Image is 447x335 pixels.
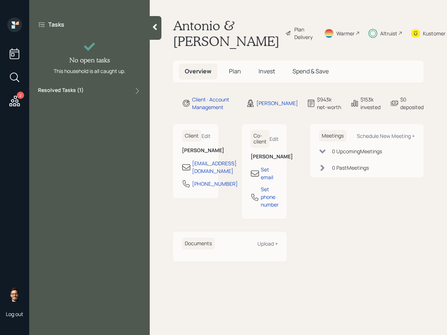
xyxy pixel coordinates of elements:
div: Log out [6,311,23,317]
span: Invest [259,67,275,75]
h6: Co-client [251,130,270,148]
div: $153k invested [360,96,381,111]
div: [EMAIL_ADDRESS][DOMAIN_NAME] [192,159,237,175]
div: This household is all caught up. [54,67,126,75]
div: $943k net-worth [317,96,341,111]
div: 0 Past Meeting s [332,164,369,172]
h6: [PERSON_NAME] [251,154,278,160]
span: Plan [229,67,241,75]
h6: Client [182,130,202,142]
span: Spend & Save [293,67,329,75]
h6: Documents [182,238,215,250]
div: Schedule New Meeting + [357,132,415,139]
div: 2 [17,92,24,99]
h6: [PERSON_NAME] [182,147,210,154]
span: Overview [185,67,211,75]
label: Resolved Tasks ( 1 ) [38,86,84,95]
div: Altruist [380,30,397,37]
div: [PHONE_NUMBER] [192,180,238,188]
div: Edit [270,135,279,142]
label: Tasks [48,20,64,28]
div: Set email [261,166,278,181]
div: Client · Account Management [192,96,237,111]
div: Set phone number [261,185,279,208]
div: Kustomer [423,30,446,37]
div: Warmer [336,30,355,37]
h6: Meetings [319,130,347,142]
div: Upload + [257,240,278,247]
div: [PERSON_NAME] [256,99,298,107]
h4: No open tasks [69,56,110,64]
div: Plan Delivery [294,26,315,41]
img: sami-boghos-headshot.png [7,287,22,302]
div: $0 deposited [400,96,424,111]
div: 0 Upcoming Meeting s [332,147,382,155]
h1: Antonio & [PERSON_NAME] [173,18,279,49]
div: Edit [202,132,211,139]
